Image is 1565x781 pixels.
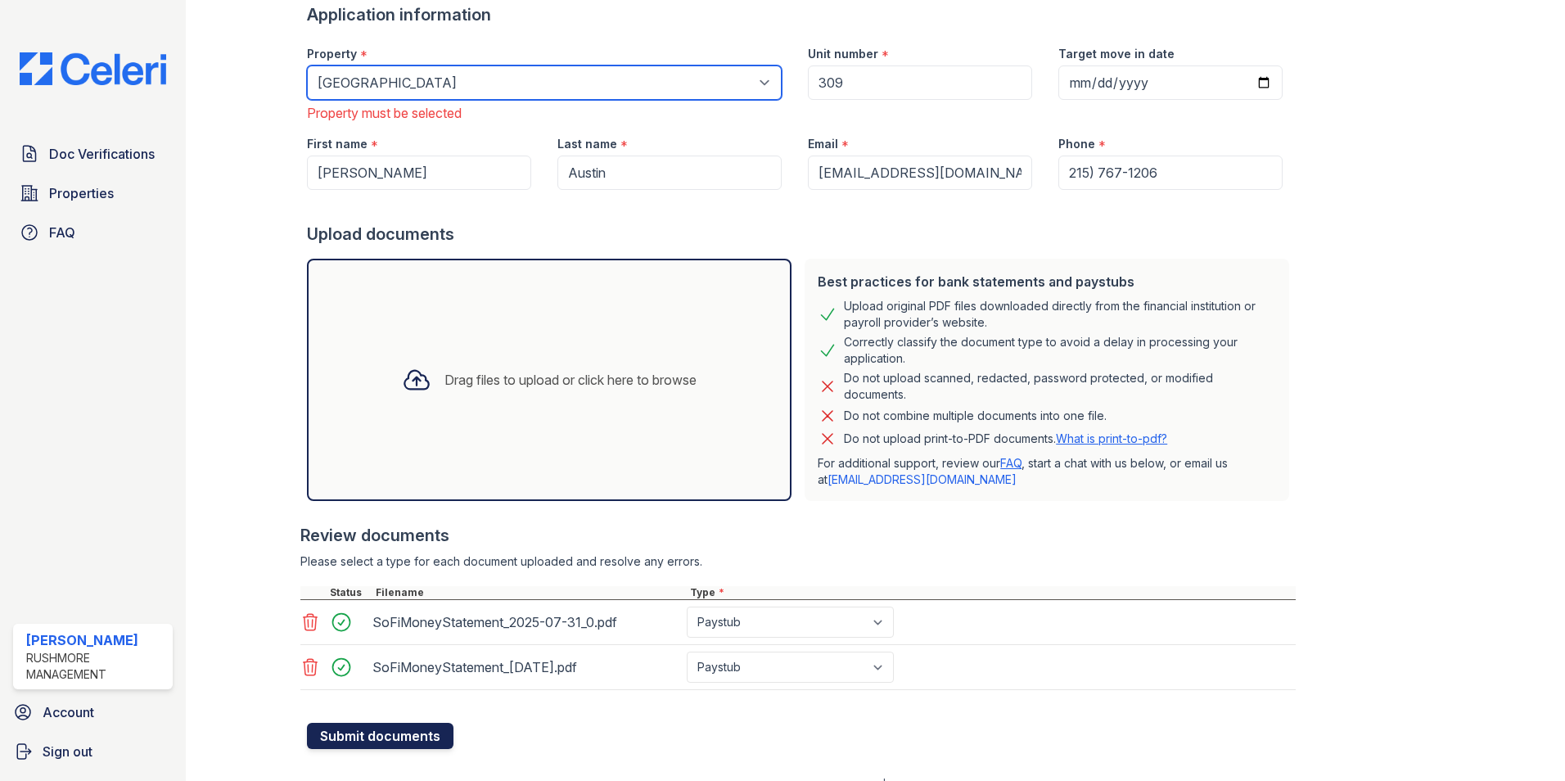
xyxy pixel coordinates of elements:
label: Last name [557,136,617,152]
label: Phone [1058,136,1095,152]
div: [PERSON_NAME] [26,630,166,650]
div: Type [687,586,1296,599]
div: Do not combine multiple documents into one file. [844,406,1107,426]
a: [EMAIL_ADDRESS][DOMAIN_NAME] [828,472,1017,486]
div: Rushmore Management [26,650,166,683]
span: Doc Verifications [49,144,155,164]
img: CE_Logo_Blue-a8612792a0a2168367f1c8372b55b34899dd931a85d93a1a3d3e32e68fde9ad4.png [7,52,179,85]
span: Properties [49,183,114,203]
span: Sign out [43,742,92,761]
div: Application information [307,3,1296,26]
div: Best practices for bank statements and paystubs [818,272,1276,291]
div: Please select a type for each document uploaded and resolve any errors. [300,553,1296,570]
div: Do not upload scanned, redacted, password protected, or modified documents. [844,370,1276,403]
div: Drag files to upload or click here to browse [444,370,697,390]
a: Sign out [7,735,179,768]
a: Properties [13,177,173,210]
a: Account [7,696,179,729]
a: FAQ [1000,456,1022,470]
label: Email [808,136,838,152]
a: Doc Verifications [13,138,173,170]
span: Account [43,702,94,722]
p: For additional support, review our , start a chat with us below, or email us at [818,455,1276,488]
div: SoFiMoneyStatement_2025-07-31_0.pdf [372,609,680,635]
div: SoFiMoneyStatement_[DATE].pdf [372,654,680,680]
span: FAQ [49,223,75,242]
div: Review documents [300,524,1296,547]
p: Do not upload print-to-PDF documents. [844,431,1167,447]
label: Property [307,46,357,62]
label: Target move in date [1058,46,1175,62]
div: Filename [372,586,687,599]
label: First name [307,136,368,152]
label: Unit number [808,46,878,62]
button: Submit documents [307,723,453,749]
a: What is print-to-pdf? [1056,431,1167,445]
div: Upload documents [307,223,1296,246]
div: Correctly classify the document type to avoid a delay in processing your application. [844,334,1276,367]
div: Status [327,586,372,599]
div: Property must be selected [307,103,782,123]
div: Upload original PDF files downloaded directly from the financial institution or payroll provider’... [844,298,1276,331]
a: FAQ [13,216,173,249]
